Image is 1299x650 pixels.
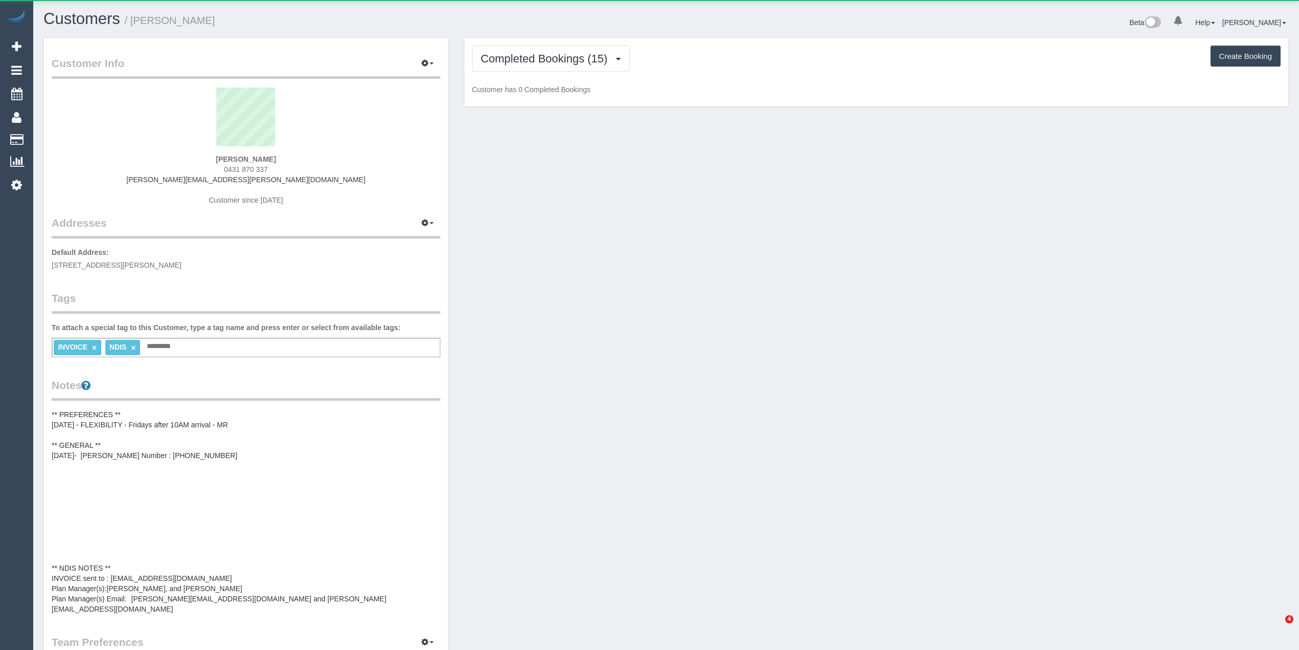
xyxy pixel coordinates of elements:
[224,165,268,174] span: 0431 870 337
[1222,18,1286,27] a: [PERSON_NAME]
[1285,615,1293,623] span: 4
[1195,18,1215,27] a: Help
[43,10,120,28] a: Customers
[1211,46,1281,67] button: Create Booking
[6,10,27,25] img: Automaid Logo
[472,84,1281,95] p: Customer has 0 Completed Bookings
[1264,615,1289,640] iframe: Intercom live chat
[92,343,97,352] a: ×
[1144,16,1161,30] img: New interface
[52,409,440,614] pre: ** PREFERENCES ** [DATE] - FLEXIBILITY - Fridays after 10AM arrival - MR ** GENERAL ** [DATE]- [P...
[52,291,440,314] legend: Tags
[126,176,366,184] a: [PERSON_NAME][EMAIL_ADDRESS][PERSON_NAME][DOMAIN_NAME]
[131,343,136,352] a: ×
[52,378,440,401] legend: Notes
[52,322,400,333] label: To attach a special tag to this Customer, type a tag name and press enter or select from availabl...
[58,343,87,351] span: INVOICE
[209,196,283,204] span: Customer since [DATE]
[52,56,440,79] legend: Customer Info
[109,343,126,351] span: NDIS
[52,247,109,257] label: Default Address:
[472,46,630,72] button: Completed Bookings (15)
[52,261,182,269] span: [STREET_ADDRESS][PERSON_NAME]
[125,15,215,26] small: / [PERSON_NAME]
[216,155,276,163] strong: [PERSON_NAME]
[1130,18,1161,27] a: Beta
[481,52,613,65] span: Completed Bookings (15)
